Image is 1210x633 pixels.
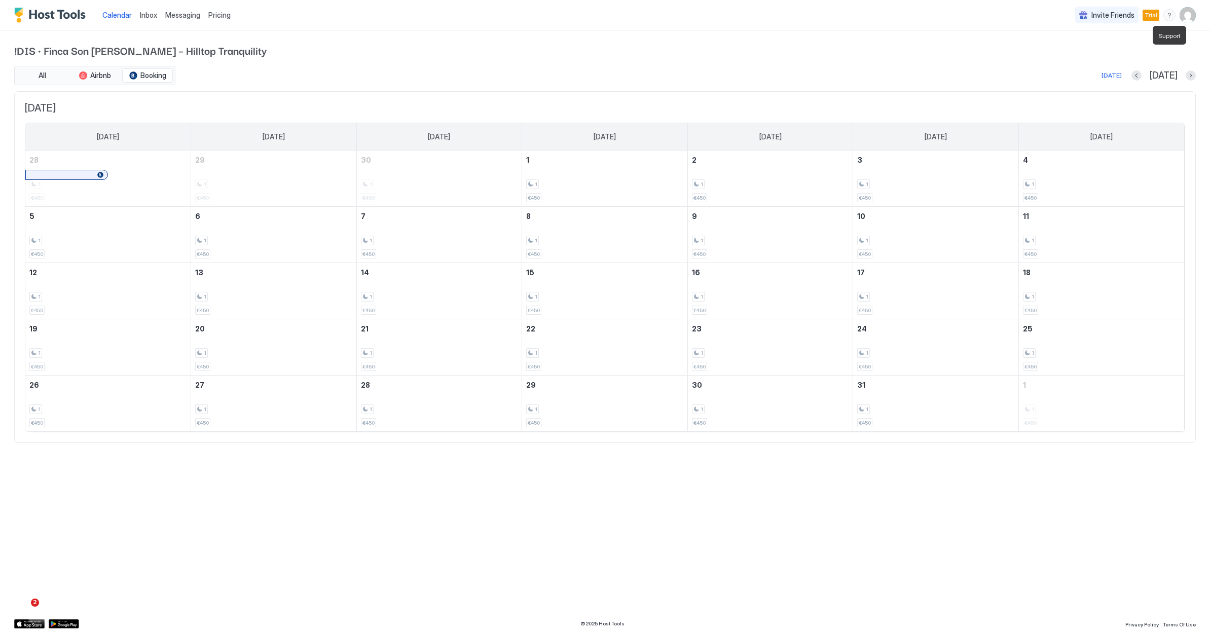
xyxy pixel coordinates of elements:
[10,599,34,623] iframe: Intercom live chat
[693,251,706,257] span: €450
[29,381,39,389] span: 26
[693,195,706,201] span: €450
[25,376,191,432] td: July 26, 2026
[197,420,209,426] span: €450
[1145,11,1157,20] span: Trial
[749,123,792,151] a: Thursday
[759,132,782,141] span: [DATE]
[528,420,540,426] span: €450
[31,363,43,370] span: €450
[14,619,45,628] a: App Store
[165,11,200,19] span: Messaging
[528,307,540,314] span: €450
[701,181,703,188] span: 1
[692,268,700,277] span: 16
[357,263,522,282] a: July 14, 2026
[522,207,687,226] a: July 8, 2026
[1024,251,1037,257] span: €450
[688,376,853,394] a: July 30, 2026
[87,123,129,151] a: Sunday
[29,156,39,164] span: 28
[140,71,166,80] span: Booking
[1032,350,1034,356] span: 1
[522,319,688,376] td: July 22, 2026
[204,237,206,244] span: 1
[522,263,688,319] td: July 15, 2026
[687,376,853,432] td: July 30, 2026
[853,207,1019,263] td: July 10, 2026
[853,151,1018,169] a: July 3, 2026
[1024,195,1037,201] span: €450
[31,307,43,314] span: €450
[14,66,175,85] div: tab-group
[866,406,868,413] span: 1
[1032,181,1034,188] span: 1
[1032,293,1034,300] span: 1
[165,10,200,20] a: Messaging
[39,71,46,80] span: All
[857,324,867,333] span: 24
[687,151,853,207] td: July 2, 2026
[31,251,43,257] span: €450
[583,123,626,151] a: Wednesday
[1023,268,1031,277] span: 18
[859,251,871,257] span: €450
[1023,156,1028,164] span: 4
[866,181,868,188] span: 1
[49,619,79,628] div: Google Play Store
[692,156,696,164] span: 2
[1091,11,1134,20] span: Invite Friends
[102,10,132,20] a: Calendar
[522,263,687,282] a: July 15, 2026
[25,319,191,338] a: July 19, 2026
[526,268,534,277] span: 15
[191,263,356,282] a: July 13, 2026
[38,293,41,300] span: 1
[528,363,540,370] span: €450
[69,68,120,83] button: Airbnb
[25,151,191,169] a: June 28, 2026
[535,350,537,356] span: 1
[357,207,522,226] a: July 7, 2026
[370,406,372,413] span: 1
[1180,7,1196,23] div: User profile
[14,43,1196,58] span: !DIS · Finca Son [PERSON_NAME] – Hilltop Tranquility
[208,11,231,20] span: Pricing
[29,268,37,277] span: 12
[1019,376,1184,394] a: August 1, 2026
[195,381,204,389] span: 27
[25,102,1185,115] span: [DATE]
[701,293,703,300] span: 1
[522,376,688,432] td: July 29, 2026
[859,420,871,426] span: €450
[191,207,357,263] td: July 6, 2026
[1024,363,1037,370] span: €450
[853,207,1018,226] a: July 10, 2026
[1163,618,1196,629] a: Terms Of Use
[857,156,862,164] span: 3
[693,363,706,370] span: €450
[263,132,285,141] span: [DATE]
[1024,307,1037,314] span: €450
[195,324,205,333] span: 20
[853,376,1019,432] td: July 31, 2026
[688,263,853,282] a: July 16, 2026
[38,406,41,413] span: 1
[1018,376,1184,432] td: August 1, 2026
[140,10,157,20] a: Inbox
[25,207,191,263] td: July 5, 2026
[853,376,1018,394] a: July 31, 2026
[14,8,90,23] a: Host Tools Logo
[688,319,853,338] a: July 23, 2026
[1150,70,1178,82] span: [DATE]
[370,350,372,356] span: 1
[1159,32,1180,40] span: Support
[692,324,702,333] span: 23
[356,207,522,263] td: July 7, 2026
[204,406,206,413] span: 1
[535,181,537,188] span: 1
[528,251,540,257] span: €450
[1100,69,1123,82] button: [DATE]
